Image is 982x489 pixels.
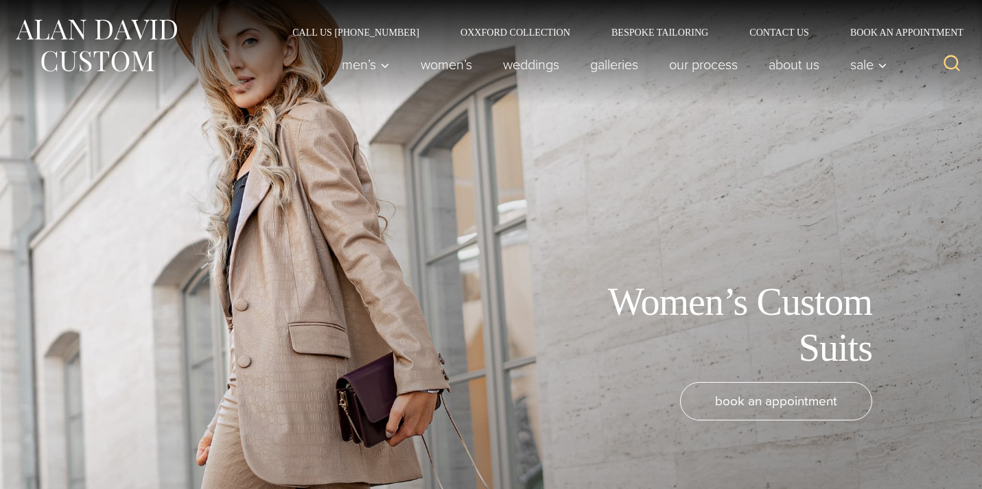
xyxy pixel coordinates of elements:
[14,15,178,76] img: Alan David Custom
[440,27,591,37] a: Oxxford Collection
[406,51,488,78] a: Women’s
[342,58,390,71] span: Men’s
[272,27,440,37] a: Call Us [PHONE_NUMBER]
[575,51,654,78] a: Galleries
[753,51,835,78] a: About Us
[654,51,753,78] a: Our Process
[729,27,830,37] a: Contact Us
[327,51,895,78] nav: Primary Navigation
[715,391,837,411] span: book an appointment
[591,27,729,37] a: Bespoke Tailoring
[563,279,872,371] h1: Women’s Custom Suits
[488,51,575,78] a: weddings
[935,48,968,81] button: View Search Form
[272,27,968,37] nav: Secondary Navigation
[850,58,887,71] span: Sale
[830,27,968,37] a: Book an Appointment
[680,382,872,420] a: book an appointment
